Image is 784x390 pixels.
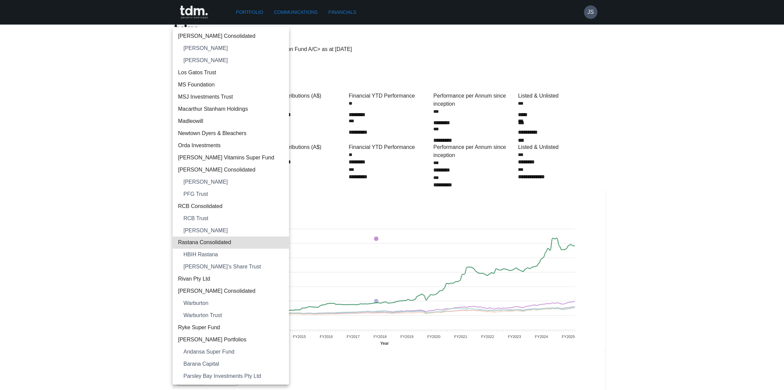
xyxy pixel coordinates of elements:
[178,117,284,125] span: Madleowill
[178,287,284,295] span: [PERSON_NAME] Consolidated
[183,190,284,198] span: PFG Trust
[183,44,284,52] span: [PERSON_NAME]
[183,348,284,356] span: Andansa Super Fund
[178,105,284,113] span: Macarthur Stanham Holdings
[183,251,284,259] span: HBIH Rastana
[178,166,284,174] span: [PERSON_NAME] Consolidated
[183,360,284,368] span: Barana Capital
[183,227,284,235] span: [PERSON_NAME]
[178,275,284,283] span: Rivan Pty Ltd
[178,336,284,344] span: [PERSON_NAME] Portfolios
[183,372,284,381] span: Parsley Bay Investments Pty Ltd
[183,312,284,320] span: Warburton Trust
[178,81,284,89] span: MS Foundation
[183,178,284,186] span: [PERSON_NAME]
[178,154,284,162] span: [PERSON_NAME] Vitamins Super Fund
[183,214,284,223] span: RCB Trust
[178,69,284,77] span: Los Gatos Trust
[178,129,284,137] span: Newtown Dyers & Bleachers
[178,93,284,101] span: MSJ Investments Trust
[178,324,284,332] span: Ryke Super Fund
[178,32,284,40] span: [PERSON_NAME] Consolidated
[183,300,284,308] span: Warburton
[183,263,284,271] span: [PERSON_NAME]’s Share Trust
[178,239,284,247] span: Rastana Consolidated
[183,56,284,64] span: [PERSON_NAME]
[178,141,284,150] span: Orda Investments
[178,202,284,210] span: RCB Consolidated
